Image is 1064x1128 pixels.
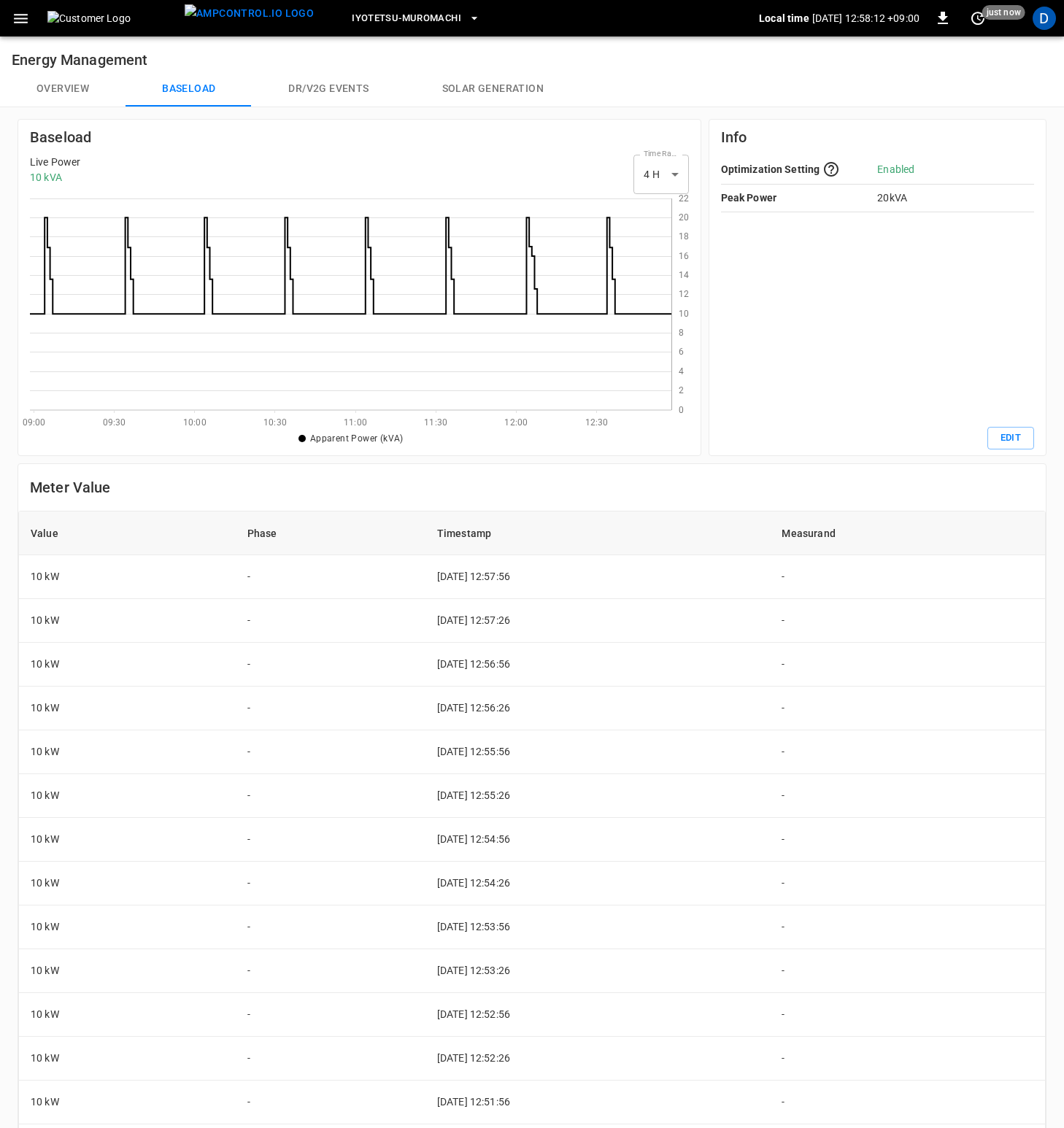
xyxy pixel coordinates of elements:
td: - [770,1081,1045,1124]
td: [DATE] 12:56:56 [425,643,771,687]
p: 10 kVA [30,170,80,185]
p: Optimization Setting [721,162,820,177]
td: - [770,862,1045,905]
td: 10 kW [19,905,236,949]
text: 16 [679,251,689,261]
div: 4 H [633,155,688,194]
text: 09:30 [103,417,126,428]
p: Live Power [30,155,80,170]
text: 14 [679,270,689,280]
text: 6 [679,347,684,358]
p: Peak Power [721,190,878,206]
button: Edit [987,427,1034,449]
span: just now [982,5,1025,20]
text: 4 [679,366,684,376]
td: - [236,774,425,818]
th: Value [19,511,236,555]
td: - [236,905,425,949]
button: Solar generation [406,72,580,107]
p: 20 kVA [877,190,1034,206]
text: 10:00 [183,417,207,428]
td: - [770,687,1045,730]
td: - [770,555,1045,599]
td: 10 kW [19,993,236,1037]
td: - [770,993,1045,1037]
td: [DATE] 12:53:26 [425,949,771,993]
button: Dr/V2G events [252,72,405,107]
h6: Meter Value [30,476,1034,499]
text: 12 [679,289,689,299]
text: 11:30 [424,417,447,428]
text: 10 [679,309,689,319]
td: - [770,643,1045,687]
th: Measurand [770,511,1045,555]
td: - [236,687,425,730]
td: - [236,643,425,687]
td: 10 kW [19,1081,236,1124]
td: - [770,774,1045,818]
button: Baseload [126,72,252,107]
td: 10 kW [19,599,236,643]
td: - [236,862,425,905]
text: 0 [679,405,684,415]
text: 10:30 [263,417,287,428]
td: 10 kW [19,687,236,730]
td: - [770,730,1045,774]
td: 10 kW [19,774,236,818]
p: Local time [759,11,809,26]
label: Time Range [644,148,681,160]
button: set refresh interval [966,7,990,30]
img: ampcontrol.io logo [185,4,314,23]
td: - [770,905,1045,949]
text: 20 [679,212,689,223]
th: Timestamp [425,511,771,555]
text: 09:00 [23,417,46,428]
td: 10 kW [19,730,236,774]
td: [DATE] 12:54:56 [425,818,771,862]
td: - [236,1037,425,1081]
text: 22 [679,193,689,204]
td: [DATE] 12:51:56 [425,1081,771,1124]
td: - [770,599,1045,643]
span: Apparent Power (kVA) [310,433,404,444]
td: - [236,1081,425,1124]
td: [DATE] 12:52:56 [425,993,771,1037]
td: - [770,818,1045,862]
p: [DATE] 12:58:12 +09:00 [812,11,920,26]
text: 12:00 [504,417,528,428]
td: [DATE] 12:56:26 [425,687,771,730]
img: Customer Logo [47,11,179,26]
td: - [770,1037,1045,1081]
h6: Baseload [30,125,689,149]
td: - [236,818,425,862]
text: 2 [679,385,684,395]
p: Enabled [877,162,1034,177]
td: [DATE] 12:54:26 [425,862,771,905]
button: Iyotetsu-Muromachi [346,4,486,33]
td: [DATE] 12:55:56 [425,730,771,774]
td: 10 kW [19,643,236,687]
h6: Info [721,125,1034,149]
td: - [770,949,1045,993]
td: 10 kW [19,555,236,599]
td: - [236,730,425,774]
td: [DATE] 12:57:56 [425,555,771,599]
td: 10 kW [19,949,236,993]
td: 10 kW [19,818,236,862]
td: - [236,599,425,643]
text: 11:00 [344,417,367,428]
span: Iyotetsu-Muromachi [352,10,461,27]
td: 10 kW [19,862,236,905]
td: [DATE] 12:52:26 [425,1037,771,1081]
text: 8 [679,328,684,338]
td: [DATE] 12:57:26 [425,599,771,643]
td: - [236,555,425,599]
td: 10 kW [19,1037,236,1081]
td: - [236,993,425,1037]
td: [DATE] 12:53:56 [425,905,771,949]
td: - [236,949,425,993]
text: 12:30 [585,417,609,428]
div: profile-icon [1033,7,1056,30]
td: [DATE] 12:55:26 [425,774,771,818]
text: 18 [679,231,689,242]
